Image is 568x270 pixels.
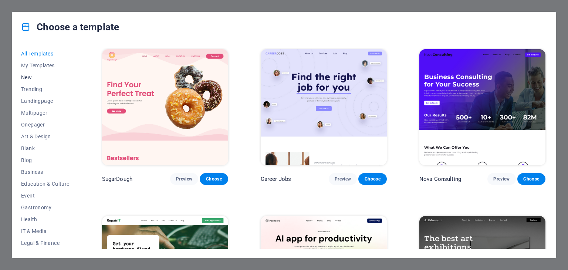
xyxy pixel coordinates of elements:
button: Event [21,190,70,202]
span: Preview [493,176,510,182]
span: All Templates [21,51,70,57]
button: Trending [21,83,70,95]
button: Blog [21,154,70,166]
button: Multipager [21,107,70,119]
span: Event [21,193,70,199]
button: Choose [517,173,545,185]
button: Preview [329,173,357,185]
span: Choose [364,176,381,182]
button: Onepager [21,119,70,131]
p: SugarDough [102,175,132,183]
span: My Templates [21,63,70,68]
span: Choose [206,176,222,182]
span: Health [21,216,70,222]
button: Gastronomy [21,202,70,213]
img: Nova Consulting [419,49,545,165]
span: New [21,74,70,80]
button: Preview [170,173,198,185]
h4: Choose a template [21,21,119,33]
button: Preview [487,173,515,185]
button: All Templates [21,48,70,60]
span: Business [21,169,70,175]
span: Trending [21,86,70,92]
img: Career Jobs [261,49,387,165]
span: Multipager [21,110,70,116]
button: IT & Media [21,225,70,237]
span: Legal & Finance [21,240,70,246]
button: Business [21,166,70,178]
button: Legal & Finance [21,237,70,249]
span: Blank [21,145,70,151]
button: Education & Culture [21,178,70,190]
span: Preview [176,176,192,182]
p: Nova Consulting [419,175,461,183]
p: Career Jobs [261,175,291,183]
span: Preview [335,176,351,182]
button: Choose [358,173,386,185]
span: Blog [21,157,70,163]
button: Choose [200,173,228,185]
img: SugarDough [102,49,228,165]
span: Gastronomy [21,205,70,210]
button: Blank [21,142,70,154]
button: My Templates [21,60,70,71]
span: Education & Culture [21,181,70,187]
button: Health [21,213,70,225]
span: Onepager [21,122,70,128]
span: Art & Design [21,134,70,139]
button: New [21,71,70,83]
span: IT & Media [21,228,70,234]
span: Choose [523,176,540,182]
button: Landingpage [21,95,70,107]
button: Art & Design [21,131,70,142]
span: Landingpage [21,98,70,104]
